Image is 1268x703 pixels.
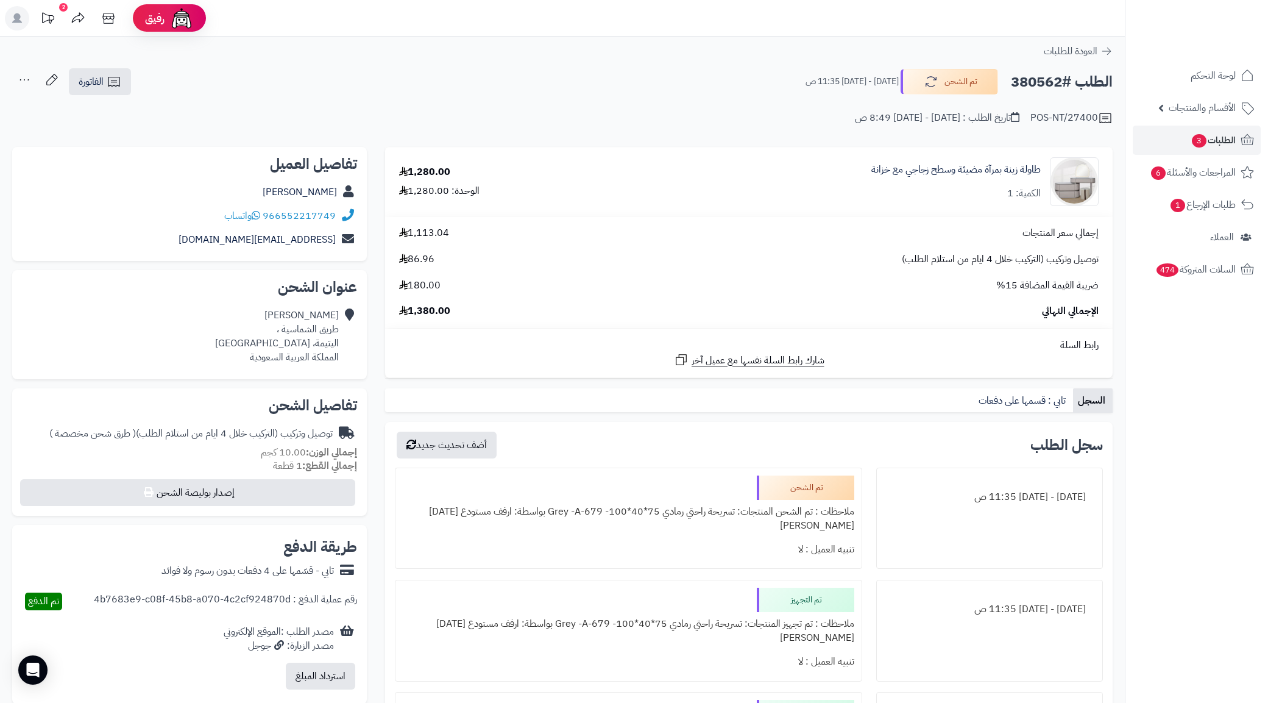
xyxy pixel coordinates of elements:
span: لوحة التحكم [1191,67,1236,84]
a: طلبات الإرجاع1 [1133,190,1261,219]
div: توصيل وتركيب (التركيب خلال 4 ايام من استلام الطلب) [49,427,333,441]
img: 1754390957-1-90x90.jpg [1050,157,1098,206]
span: ( طرق شحن مخصصة ) [49,426,136,441]
a: [PERSON_NAME] [263,185,337,199]
span: طلبات الإرجاع [1169,196,1236,213]
a: السجل [1073,388,1113,413]
span: الطلبات [1191,132,1236,149]
span: الإجمالي النهائي [1042,304,1099,318]
div: تابي - قسّمها على 4 دفعات بدون رسوم ولا فوائد [161,564,334,578]
div: 1,280.00 [399,165,450,179]
div: الكمية: 1 [1007,187,1041,201]
h2: تفاصيل العميل [22,157,357,171]
strong: إجمالي القطع: [302,459,357,473]
small: 1 قطعة [273,459,357,473]
span: 1 [1171,199,1185,212]
div: [DATE] - [DATE] 11:35 ص [884,485,1095,509]
a: الفاتورة [69,68,131,95]
div: تم التجهيز [757,588,854,612]
a: تابي : قسمها على دفعات [974,388,1073,413]
div: تاريخ الطلب : [DATE] - [DATE] 8:49 ص [855,111,1019,125]
a: طاولة زينة بمرآة مضيئة وسطح زجاجي مع خزانة [871,163,1041,177]
a: تحديثات المنصة [32,6,63,34]
span: 474 [1156,263,1178,277]
div: Open Intercom Messenger [18,655,48,685]
small: 10.00 كجم [261,445,357,460]
div: مصدر الزيارة: جوجل [224,639,334,653]
span: تم الدفع [28,594,59,608]
div: 2 [59,3,68,12]
a: 966552217749 [263,209,336,223]
button: أضف تحديث جديد [397,432,497,459]
button: استرداد المبلغ [286,663,355,690]
small: [DATE] - [DATE] 11:35 ص [806,76,899,88]
a: الطلبات3 [1133,126,1261,155]
div: رابط السلة [390,338,1108,352]
strong: إجمالي الوزن: [306,445,357,460]
div: الوحدة: 1,280.00 [399,184,480,198]
div: رقم عملية الدفع : 4b7683e9-c08f-45b8-a070-4c2cf924870d [94,593,357,610]
span: العملاء [1210,229,1234,246]
a: شارك رابط السلة نفسها مع عميل آخر [674,352,824,368]
div: ملاحظات : تم الشحن المنتجات: تسريحة راحتي رمادي 75*40*100- Grey -A-679 بواسطة: ارفف مستودع [DATE]... [403,500,854,538]
div: تنبيه العميل : لا [403,650,854,674]
span: رفيق [145,11,165,26]
a: العودة للطلبات [1044,44,1113,59]
span: 180.00 [399,279,441,293]
span: ضريبة القيمة المضافة 15% [996,279,1099,293]
span: الأقسام والمنتجات [1169,99,1236,116]
h2: عنوان الشحن [22,280,357,294]
a: السلات المتروكة474 [1133,255,1261,284]
img: logo-2.png [1185,33,1256,59]
a: المراجعات والأسئلة6 [1133,158,1261,187]
span: العودة للطلبات [1044,44,1097,59]
span: الفاتورة [79,74,104,89]
span: 1,380.00 [399,304,450,318]
h2: الطلب #380562 [1011,70,1113,95]
a: لوحة التحكم [1133,61,1261,90]
span: توصيل وتركيب (التركيب خلال 4 ايام من استلام الطلب) [902,252,1099,266]
span: 86.96 [399,252,434,266]
div: [DATE] - [DATE] 11:35 ص [884,598,1095,621]
h3: سجل الطلب [1030,438,1103,452]
span: 1,113.04 [399,226,449,240]
div: تم الشحن [757,476,854,500]
div: مصدر الطلب :الموقع الإلكتروني [224,625,334,653]
button: تم الشحن [901,69,998,95]
div: تنبيه العميل : لا [403,538,854,562]
span: 3 [1192,134,1206,148]
span: 6 [1151,166,1166,180]
a: [EMAIL_ADDRESS][DOMAIN_NAME] [179,232,336,247]
button: إصدار بوليصة الشحن [20,479,355,506]
span: شارك رابط السلة نفسها مع عميل آخر [692,354,824,368]
img: ai-face.png [169,6,194,30]
span: المراجعات والأسئلة [1150,164,1236,181]
div: ملاحظات : تم تجهيز المنتجات: تسريحة راحتي رمادي 75*40*100- Grey -A-679 بواسطة: ارفف مستودع [DATE]... [403,612,854,650]
div: POS-NT/27400 [1030,111,1113,126]
h2: طريقة الدفع [283,540,357,554]
a: العملاء [1133,223,1261,252]
span: إجمالي سعر المنتجات [1022,226,1099,240]
div: [PERSON_NAME] طريق الشماسية ، اليتيمة، [GEOGRAPHIC_DATA] المملكة العربية السعودية [215,309,339,364]
span: السلات المتروكة [1155,261,1236,278]
h2: تفاصيل الشحن [22,398,357,413]
a: واتساب [224,209,260,223]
